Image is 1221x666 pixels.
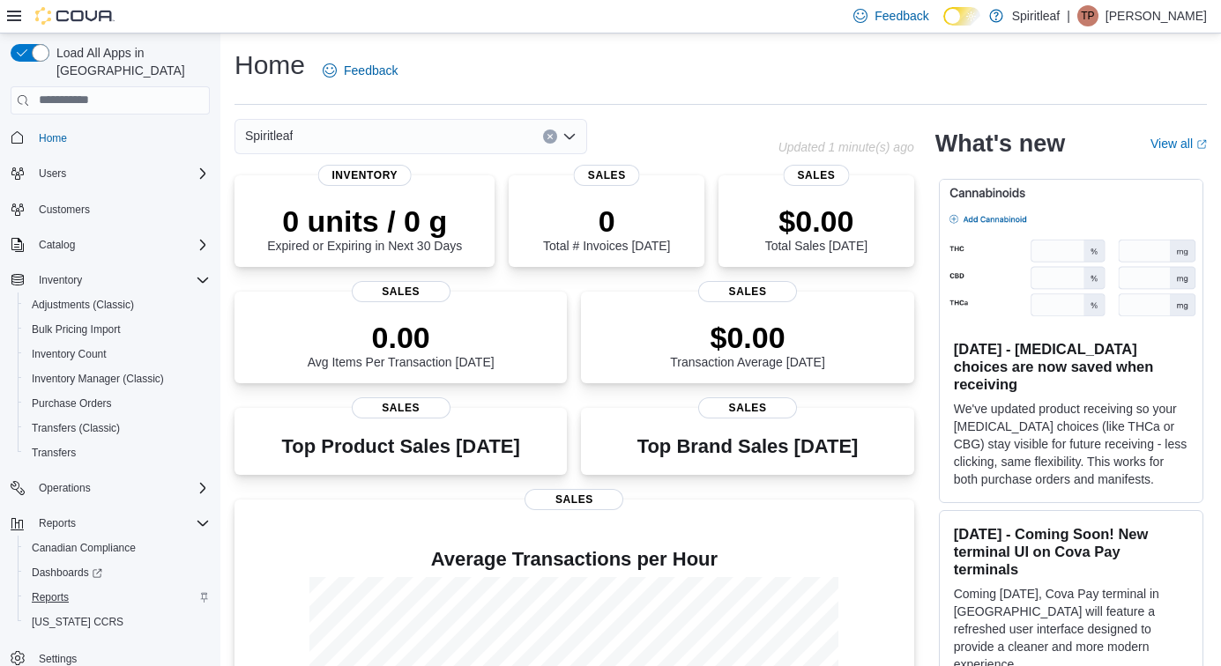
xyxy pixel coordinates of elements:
svg: External link [1196,139,1207,150]
span: Transfers (Classic) [32,421,120,435]
button: Clear input [543,129,557,144]
button: Inventory [32,270,89,291]
h3: [DATE] - [MEDICAL_DATA] choices are now saved when receiving [954,340,1188,393]
a: [US_STATE] CCRS [25,611,130,633]
a: Feedback [316,53,405,88]
div: Transaction Average [DATE] [670,320,825,369]
span: Canadian Compliance [32,541,136,555]
p: $0.00 [670,320,825,355]
p: | [1067,5,1070,26]
div: Total Sales [DATE] [765,203,867,253]
button: Purchase Orders [18,391,217,416]
span: TP [1081,5,1094,26]
span: Home [32,127,210,149]
p: $0.00 [765,203,867,239]
span: Sales [783,165,849,186]
p: 0.00 [308,320,495,355]
span: Settings [39,652,77,666]
span: Dashboards [25,562,210,583]
button: Users [4,161,217,186]
span: Adjustments (Classic) [32,298,134,312]
div: Avg Items Per Transaction [DATE] [308,320,495,369]
p: Spiritleaf [1012,5,1060,26]
span: Washington CCRS [25,611,210,633]
span: Feedback [875,7,928,25]
span: Transfers (Classic) [25,418,210,439]
div: Taylor P [1077,5,1098,26]
button: Reports [4,511,217,536]
span: Transfers [32,446,76,460]
span: Sales [352,397,450,418]
span: Inventory Manager (Classic) [25,368,210,389]
input: Dark Mode [943,7,980,26]
span: Sales [525,489,623,510]
button: Catalog [4,233,217,257]
span: Transfers [25,442,210,463]
span: Reports [32,590,69,604]
span: Users [39,166,66,181]
h3: [DATE] - Coming Soon! New terminal UI on Cova Pay terminals [954,525,1188,578]
p: 0 units / 0 g [267,203,462,239]
span: Sales [574,165,640,186]
div: Total # Invoices [DATE] [543,203,670,253]
button: Inventory Count [18,342,217,366]
span: Inventory Count [25,344,210,365]
img: Cova [35,7,115,25]
button: Customers [4,196,217,222]
button: Reports [32,513,83,534]
p: We've updated product receiving so your [MEDICAL_DATA] choices (like THCa or CBG) stay visible fo... [954,400,1188,488]
h4: Average Transactions per Hour [249,549,900,570]
button: Canadian Compliance [18,536,217,560]
a: Purchase Orders [25,393,119,414]
a: Canadian Compliance [25,537,143,559]
a: View allExternal link [1150,137,1207,151]
span: Bulk Pricing Import [25,319,210,340]
span: Catalog [32,234,210,255]
a: Transfers (Classic) [25,418,127,439]
span: Inventory [32,270,210,291]
p: [PERSON_NAME] [1106,5,1207,26]
a: Customers [32,199,97,220]
button: Users [32,163,73,184]
button: Home [4,125,217,151]
span: Spiritleaf [245,125,293,146]
span: Canadian Compliance [25,537,210,559]
button: Open list of options [562,129,577,144]
span: Inventory Manager (Classic) [32,372,164,386]
span: Inventory [39,273,82,287]
h3: Top Brand Sales [DATE] [637,436,859,457]
a: Transfers [25,442,83,463]
span: Sales [352,281,450,302]
span: Sales [698,281,797,302]
a: Bulk Pricing Import [25,319,128,340]
h3: Top Product Sales [DATE] [282,436,520,457]
button: Adjustments (Classic) [18,292,217,317]
a: Home [32,128,74,149]
span: Reports [25,587,210,608]
button: Reports [18,585,217,610]
span: Customers [32,198,210,220]
span: Customers [39,203,90,217]
div: Expired or Expiring in Next 30 Days [267,203,462,253]
button: [US_STATE] CCRS [18,610,217,634]
span: Adjustments (Classic) [25,294,210,315]
a: Reports [25,587,76,608]
span: Inventory [317,165,412,186]
a: Inventory Count [25,344,114,365]
button: Inventory Manager (Classic) [18,366,217,391]
button: Bulk Pricing Import [18,317,217,342]
span: Inventory Count [32,347,107,361]
p: 0 [543,203,670,239]
h2: What's new [935,129,1065,158]
button: Operations [4,476,217,500]
span: [US_STATE] CCRS [32,615,123,629]
span: Catalog [39,238,75,252]
span: Sales [698,397,797,418]
span: Home [39,131,67,145]
span: Purchase Orders [25,393,210,414]
span: Users [32,163,210,184]
span: Feedback [344,62,398,79]
span: Operations [32,477,210,499]
h1: Home [235,48,305,83]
